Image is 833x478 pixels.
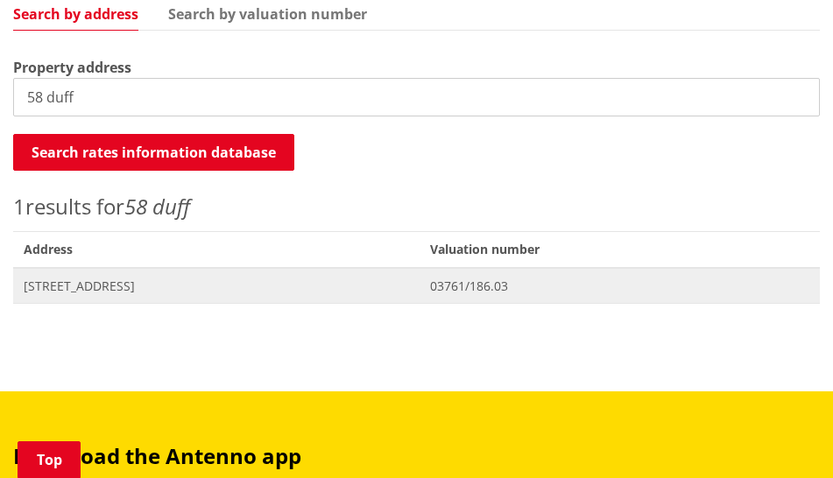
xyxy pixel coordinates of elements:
a: Search by address [13,7,138,21]
input: e.g. Duke Street NGARUAWAHIA [13,78,820,116]
label: Property address [13,57,131,78]
h3: Download the Antenno app [13,444,820,469]
span: 03761/186.03 [430,278,809,295]
span: [STREET_ADDRESS] [24,278,409,295]
a: Top [18,441,81,478]
span: Address [13,232,420,268]
span: 1 [13,192,25,221]
button: Search rates information database [13,134,294,171]
a: [STREET_ADDRESS] 03761/186.03 [13,268,820,304]
em: 58 duff [124,192,190,221]
span: Valuation number [420,232,820,268]
p: results for [13,191,820,222]
a: Search by valuation number [168,7,367,21]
